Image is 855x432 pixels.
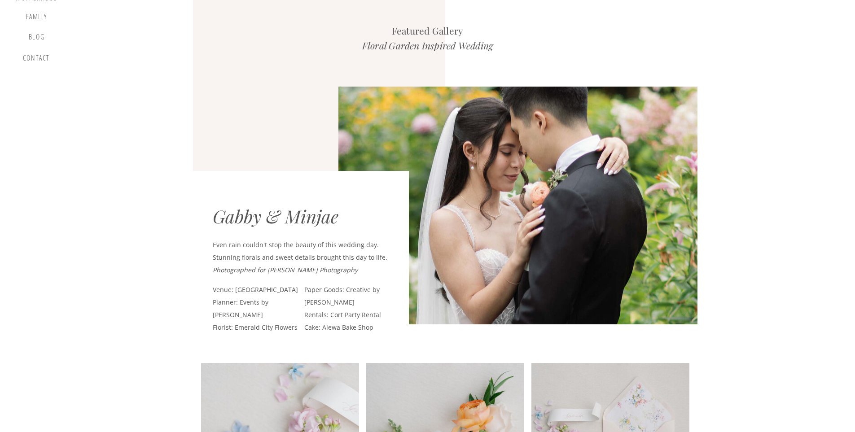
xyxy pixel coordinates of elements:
a: contact [21,54,52,66]
h2: Featured Gallery [328,23,527,38]
p: Paper Goods: Creative by [PERSON_NAME] Rentals: Cort Party Rental Cake: Alewa Bake Shop [304,284,400,322]
i: Photographed for [PERSON_NAME] Photography [213,266,358,274]
a: Family [19,13,53,24]
i: Floral Garden Inspired Wedding [362,39,493,52]
div: Gabby & Minjae [213,205,393,231]
p: Venue: [GEOGRAPHIC_DATA] Planner: Events by [PERSON_NAME] Florist: Emerald City Flowers [213,284,300,322]
a: blog [23,33,50,45]
p: Even rain couldn't stop the beauty of this wedding day. Stunning florals and sweet details brough... [213,239,388,277]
